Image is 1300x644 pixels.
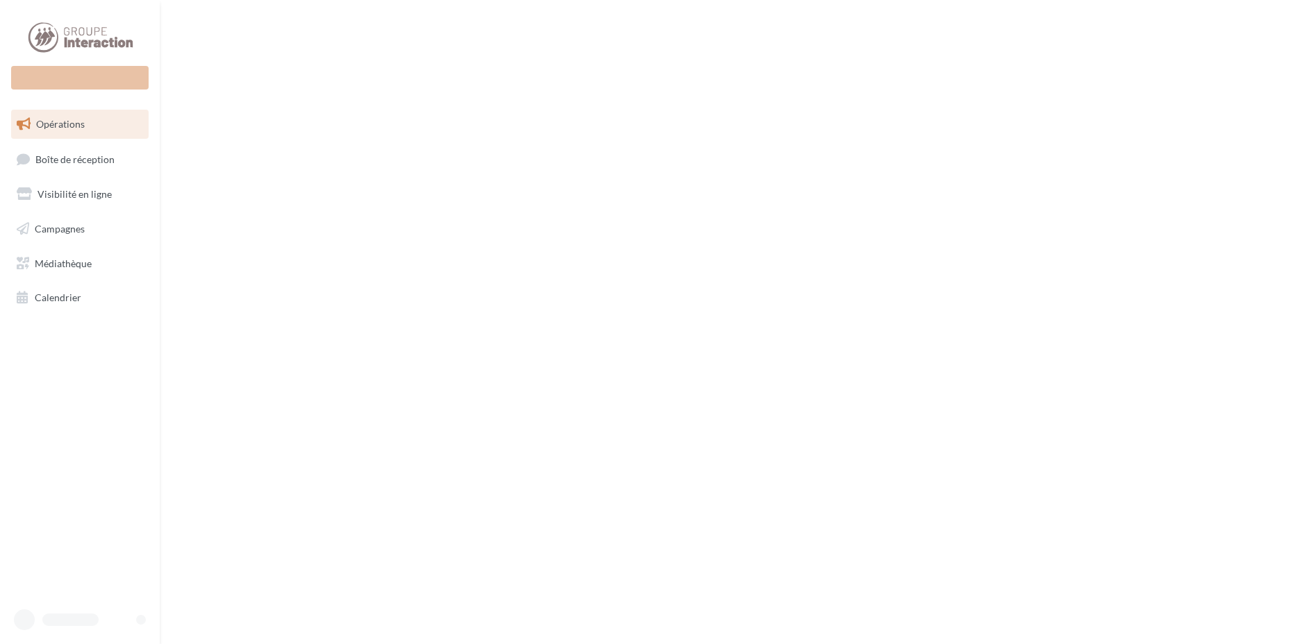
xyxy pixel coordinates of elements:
[35,223,85,235] span: Campagnes
[35,291,81,303] span: Calendrier
[8,180,151,209] a: Visibilité en ligne
[35,257,92,269] span: Médiathèque
[8,283,151,312] a: Calendrier
[35,153,115,164] span: Boîte de réception
[8,249,151,278] a: Médiathèque
[8,214,151,244] a: Campagnes
[11,66,149,90] div: Nouvelle campagne
[36,118,85,130] span: Opérations
[8,144,151,174] a: Boîte de réception
[8,110,151,139] a: Opérations
[37,188,112,200] span: Visibilité en ligne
